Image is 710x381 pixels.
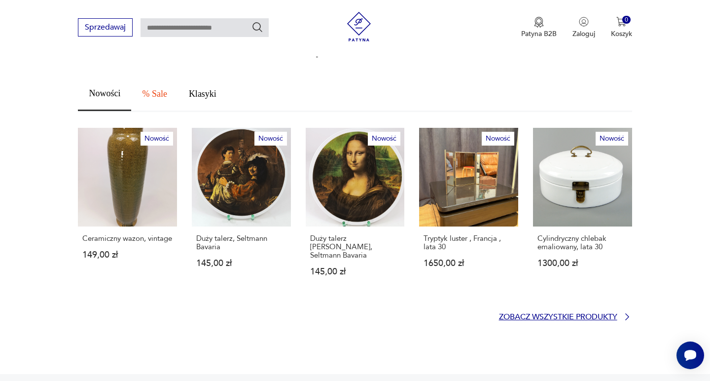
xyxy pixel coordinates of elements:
span: Klasyki [189,89,216,98]
p: 1300,00 zł [537,259,628,267]
p: 145,00 zł [310,267,400,276]
span: % Sale [142,89,167,98]
button: Szukaj [251,21,263,33]
a: NowośćCylindryczny chlebak emaliowany, lata 30Cylindryczny chlebak emaliowany, lata 301300,00 zł [533,128,632,296]
p: Tryptyk luster , Francja , lata 30 [424,234,514,251]
iframe: Smartsupp widget button [676,342,704,369]
img: Patyna - sklep z meblami i dekoracjami vintage [344,12,374,41]
a: NowośćDuży talerz, Seltmann BavariaDuży talerz, Seltmann Bavaria145,00 zł [192,128,291,296]
p: Duży talerz, Seltmann Bavaria [196,234,286,251]
img: Ikona koszyka [616,17,626,27]
div: 0 [622,16,631,24]
p: Duży talerz [PERSON_NAME], Seltmann Bavaria [310,234,400,260]
button: Zaloguj [572,17,595,38]
a: NowośćCeramiczny wazon, vintageCeramiczny wazon, vintage149,00 zł [78,128,177,296]
button: 0Koszyk [611,17,632,38]
p: Zaloguj [572,29,595,38]
button: Sprzedawaj [78,18,133,37]
span: Nowości [89,89,120,98]
p: Koszyk [611,29,632,38]
p: 1650,00 zł [424,259,514,267]
a: NowośćTryptyk luster , Francja , lata 30Tryptyk luster , Francja , lata 301650,00 zł [419,128,518,296]
img: Ikonka użytkownika [579,17,589,27]
a: Ikona medaluPatyna B2B [521,17,557,38]
p: 149,00 zł [82,251,173,259]
p: 145,00 zł [196,259,286,267]
p: Patyna B2B [521,29,557,38]
p: Cylindryczny chlebak emaliowany, lata 30 [537,234,628,251]
p: Ceramiczny wazon, vintage [82,234,173,243]
a: Sprzedawaj [78,25,133,32]
p: Zobacz wszystkie produkty [499,314,617,320]
button: Patyna B2B [521,17,557,38]
a: Zobacz wszystkie produkty [499,312,632,322]
a: NowośćDuży talerz Mona Lisa, Seltmann BavariaDuży talerz [PERSON_NAME], Seltmann Bavaria145,00 zł [306,128,405,296]
img: Ikona medalu [534,17,544,28]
